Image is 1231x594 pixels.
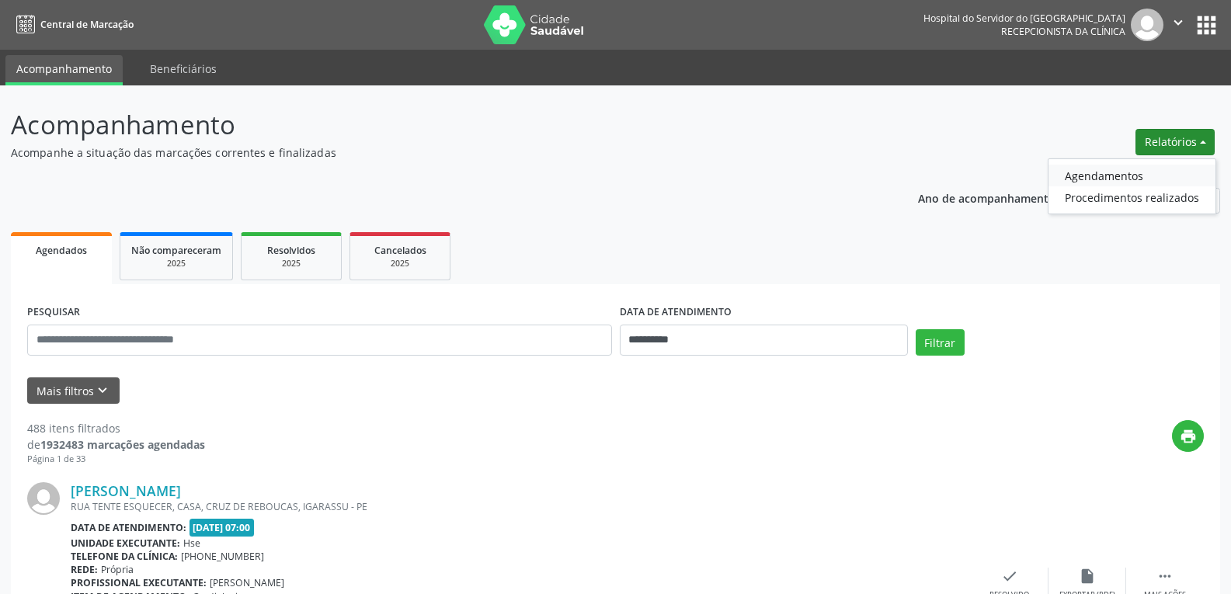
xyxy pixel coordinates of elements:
[1079,568,1096,585] i: insert_drive_file
[252,258,330,269] div: 2025
[71,500,971,513] div: RUA TENTE ESQUECER, CASA, CRUZ DE REBOUCAS, IGARASSU - PE
[1048,186,1215,208] a: Procedimentos realizados
[374,244,426,257] span: Cancelados
[101,563,134,576] span: Própria
[11,106,857,144] p: Acompanhamento
[1156,568,1174,585] i: 
[94,382,111,399] i: keyboard_arrow_down
[1135,129,1215,155] button: Relatórios
[131,244,221,257] span: Não compareceram
[11,12,134,37] a: Central de Marcação
[918,188,1055,207] p: Ano de acompanhamento
[1193,12,1220,39] button: apps
[190,519,255,537] span: [DATE] 07:00
[27,453,205,466] div: Página 1 de 33
[620,300,732,325] label: DATA DE ATENDIMENTO
[71,563,98,576] b: Rede:
[36,244,87,257] span: Agendados
[267,244,315,257] span: Resolvidos
[131,258,221,269] div: 2025
[1172,420,1204,452] button: print
[1170,14,1187,31] i: 
[1001,25,1125,38] span: Recepcionista da clínica
[210,576,284,589] span: [PERSON_NAME]
[1001,568,1018,585] i: check
[1180,428,1197,445] i: print
[361,258,439,269] div: 2025
[71,521,186,534] b: Data de atendimento:
[27,482,60,515] img: img
[1048,165,1215,186] a: Agendamentos
[183,537,200,550] span: Hse
[1048,158,1216,214] ul: Relatórios
[1131,9,1163,41] img: img
[40,18,134,31] span: Central de Marcação
[71,550,178,563] b: Telefone da clínica:
[40,437,205,452] strong: 1932483 marcações agendadas
[71,537,180,550] b: Unidade executante:
[5,55,123,85] a: Acompanhamento
[181,550,264,563] span: [PHONE_NUMBER]
[923,12,1125,25] div: Hospital do Servidor do [GEOGRAPHIC_DATA]
[71,482,181,499] a: [PERSON_NAME]
[27,377,120,405] button: Mais filtroskeyboard_arrow_down
[139,55,228,82] a: Beneficiários
[11,144,857,161] p: Acompanhe a situação das marcações correntes e finalizadas
[916,329,965,356] button: Filtrar
[1163,9,1193,41] button: 
[71,576,207,589] b: Profissional executante:
[27,420,205,436] div: 488 itens filtrados
[27,436,205,453] div: de
[27,300,80,325] label: PESQUISAR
